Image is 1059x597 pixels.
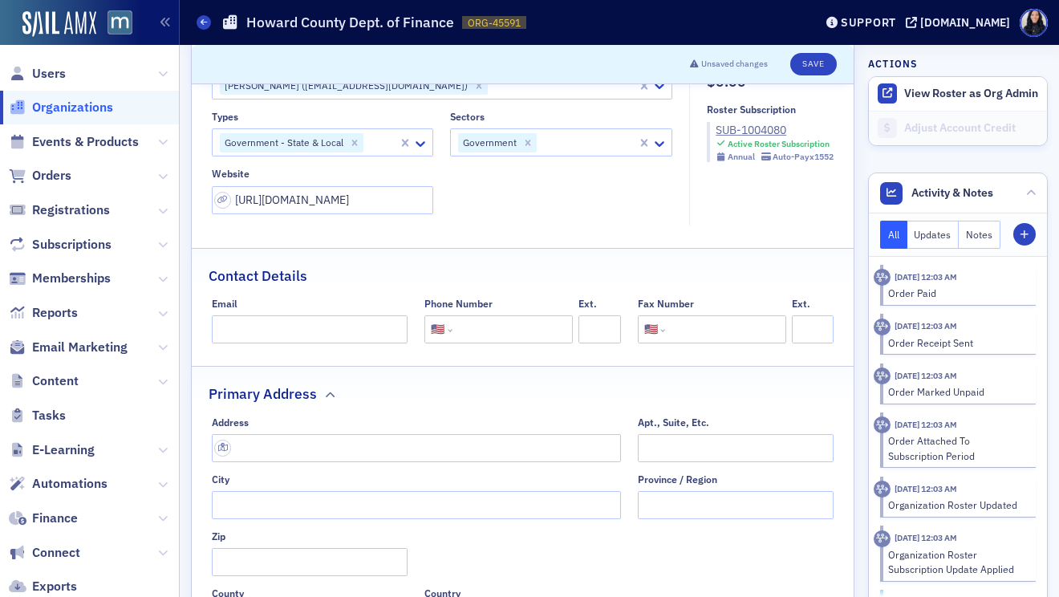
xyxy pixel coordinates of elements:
div: Activity [874,368,891,384]
div: Adjust Account Credit [904,121,1039,136]
div: Roster Subscription [707,104,796,116]
button: Notes [959,221,1000,249]
a: View Homepage [96,10,132,38]
button: All [880,221,907,249]
a: Finance [9,510,78,527]
div: Annual [728,152,755,162]
div: 🇺🇸 [644,321,658,338]
span: Reports [32,304,78,322]
span: Registrations [32,201,110,219]
span: Finance [32,510,78,527]
div: Government [458,133,519,152]
div: Support [841,15,896,30]
span: Profile [1020,9,1048,37]
a: Exports [9,578,77,595]
div: Zip [212,530,225,542]
span: E-Learning [32,441,95,459]
div: 🇺🇸 [431,321,444,338]
div: Organization Roster Updated [888,497,1025,512]
a: Registrations [9,201,110,219]
div: Activity [874,416,891,433]
a: Reports [9,304,78,322]
span: Users [32,65,66,83]
div: Activity [874,481,891,497]
span: Automations [32,475,108,493]
time: 7/2/2025 12:03 AM [895,532,957,543]
div: Sectors [450,111,485,123]
div: Remove Government - State & Local [346,133,363,152]
time: 7/2/2025 12:03 AM [895,483,957,494]
a: Events & Products [9,133,139,151]
a: Email Marketing [9,339,128,356]
a: Subscriptions [9,236,112,254]
div: [PERSON_NAME] ([EMAIL_ADDRESS][DOMAIN_NAME]) [220,76,470,95]
a: E-Learning [9,441,95,459]
button: Save [790,53,836,75]
div: Remove Government [519,133,537,152]
div: Activity [874,269,891,286]
div: Organization Roster Subscription Update Applied [888,547,1025,577]
span: Content [32,372,79,390]
div: Auto-Pay x1552 [773,152,834,162]
h4: Actions [868,56,918,71]
h1: Howard County Dept. of Finance [246,13,454,32]
div: Order Paid [888,286,1025,300]
div: Ext. [792,298,810,310]
a: Connect [9,544,80,562]
span: Activity & Notes [911,185,993,201]
div: Government - State & Local [220,133,346,152]
div: Order Receipt Sent [888,335,1025,350]
a: SUB-1004080 [716,122,834,139]
div: Order Attached To Subscription Period [888,433,1025,463]
time: 7/2/2025 12:03 AM [895,320,957,331]
h2: Primary Address [209,384,317,404]
span: Exports [32,578,77,595]
span: Organizations [32,99,113,116]
div: Phone Number [424,298,493,310]
div: Fax Number [638,298,694,310]
img: SailAMX [108,10,132,35]
button: [DOMAIN_NAME] [906,17,1016,28]
div: Website [212,168,250,180]
span: Orders [32,167,71,185]
a: Organizations [9,99,113,116]
div: Types [212,111,238,123]
div: Apt., Suite, Etc. [638,416,709,428]
span: Connect [32,544,80,562]
span: Email Marketing [32,339,128,356]
div: City [212,473,229,485]
div: Address [212,416,249,428]
span: Subscriptions [32,236,112,254]
a: Automations [9,475,108,493]
a: Users [9,65,66,83]
div: [DOMAIN_NAME] [920,15,1010,30]
time: 7/2/2025 12:03 AM [895,271,957,282]
a: Orders [9,167,71,185]
a: Tasks [9,407,66,424]
span: Unsaved changes [701,58,768,71]
a: Memberships [9,270,111,287]
span: ORG-45591 [468,16,521,30]
img: SailAMX [22,11,96,37]
span: Tasks [32,407,66,424]
span: Events & Products [32,133,139,151]
div: Province / Region [638,473,717,485]
div: Order Marked Unpaid [888,384,1025,399]
div: Activity [874,319,891,335]
a: Content [9,372,79,390]
button: View Roster as Org Admin [904,87,1038,101]
div: Ext. [578,298,597,310]
time: 7/2/2025 12:03 AM [895,370,957,381]
a: Adjust Account Credit [869,111,1047,145]
div: Active Roster Subscription [728,139,830,149]
button: Updates [907,221,960,249]
h2: Contact Details [209,266,307,286]
div: Activity [874,530,891,547]
div: Remove Angela Price (amprice@howardcountymd.gov) [470,76,488,95]
time: 7/2/2025 12:03 AM [895,419,957,430]
div: Email [212,298,237,310]
span: Memberships [32,270,111,287]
